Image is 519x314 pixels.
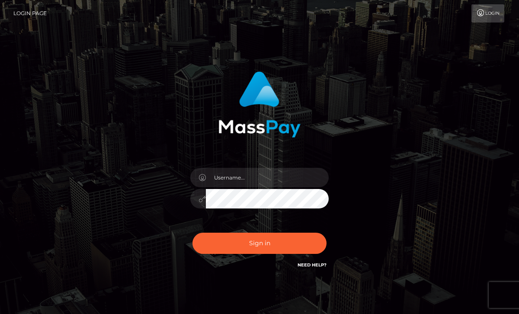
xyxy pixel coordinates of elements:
[218,71,301,138] img: MassPay Login
[13,4,47,22] a: Login Page
[206,168,329,187] input: Username...
[471,4,504,22] a: Login
[298,262,327,268] a: Need Help?
[192,233,327,254] button: Sign in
